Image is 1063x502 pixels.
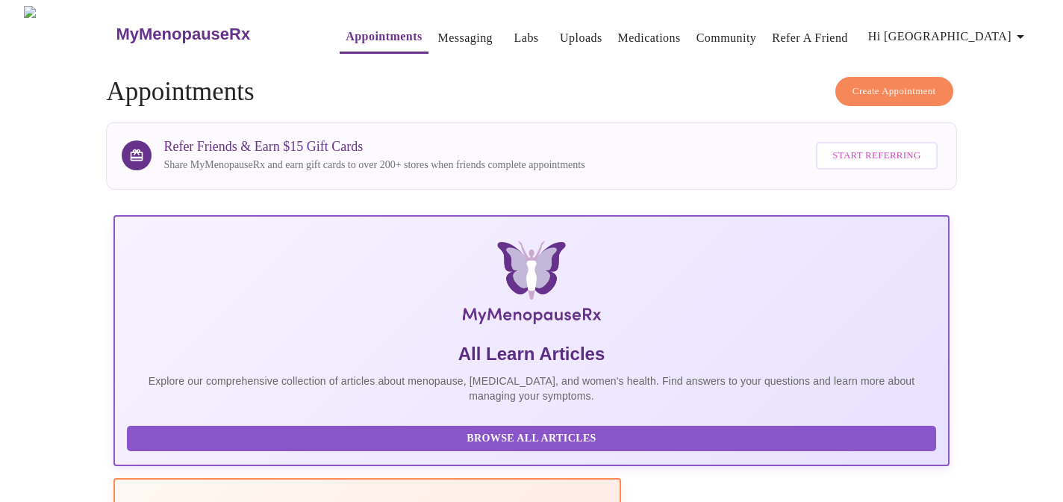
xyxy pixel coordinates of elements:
[502,23,550,53] button: Labs
[862,22,1035,52] button: Hi [GEOGRAPHIC_DATA]
[852,83,936,100] span: Create Appointment
[832,147,920,164] span: Start Referring
[24,6,114,62] img: MyMenopauseRx Logo
[868,26,1029,47] span: Hi [GEOGRAPHIC_DATA]
[163,139,585,155] h3: Refer Friends & Earn $15 Gift Cards
[142,430,920,448] span: Browse All Articles
[127,342,935,366] h5: All Learn Articles
[835,77,953,106] button: Create Appointment
[114,8,310,61] a: MyMenopauseRx
[127,374,935,403] p: Explore our comprehensive collection of articles about menopause, [MEDICAL_DATA], and women's hea...
[432,23,499,53] button: Messaging
[696,28,757,49] a: Community
[812,134,941,177] a: Start Referring
[554,23,608,53] button: Uploads
[514,28,539,49] a: Labs
[127,426,935,452] button: Browse All Articles
[816,142,937,170] button: Start Referring
[691,23,763,53] button: Community
[106,77,956,107] h4: Appointments
[163,158,585,173] p: Share MyMenopauseRx and earn gift cards to over 200+ stores when friends complete appointments
[612,23,687,53] button: Medications
[340,22,428,54] button: Appointments
[560,28,602,49] a: Uploads
[766,23,854,53] button: Refer a Friend
[618,28,681,49] a: Medications
[252,241,810,330] img: MyMenopauseRx Logo
[116,25,250,44] h3: MyMenopauseRx
[772,28,848,49] a: Refer a Friend
[346,26,422,47] a: Appointments
[438,28,493,49] a: Messaging
[127,431,939,444] a: Browse All Articles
